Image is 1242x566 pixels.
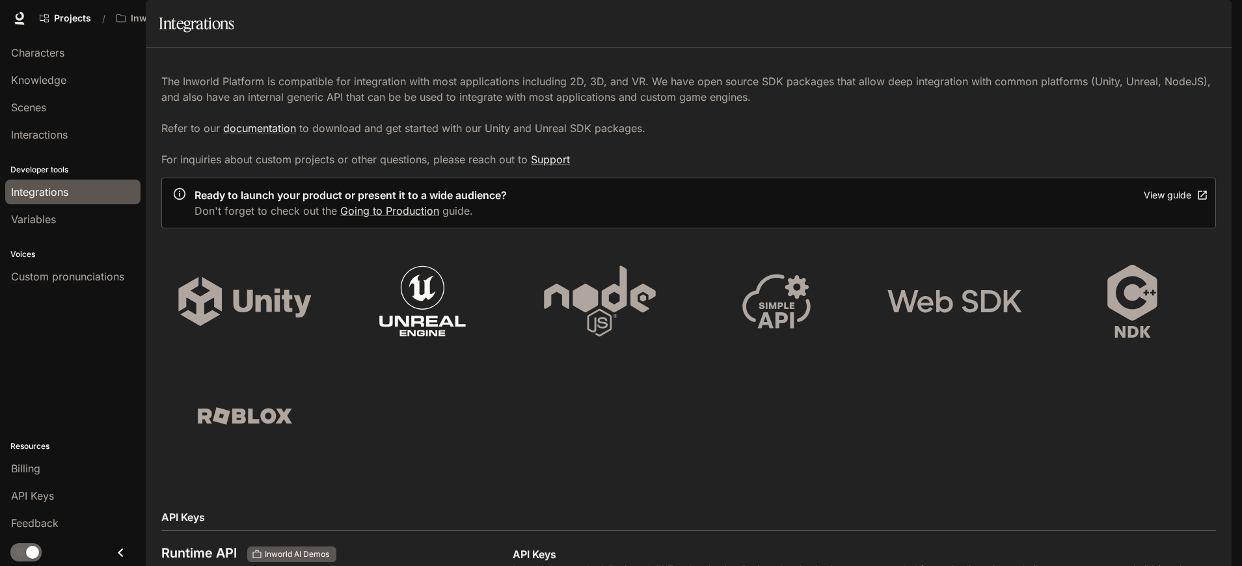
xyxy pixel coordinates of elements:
[340,204,439,217] a: Going to Production
[260,548,334,560] span: Inworld AI Demos
[159,10,234,36] h1: Integrations
[34,5,97,31] a: Go to projects
[111,5,224,31] button: All workspaces
[161,546,237,559] h3: Runtime API
[1141,185,1210,206] a: View guide
[195,203,507,219] p: Don't forget to check out the guide.
[513,546,1216,562] p: API Keys
[131,13,204,24] p: Inworld AI Demos
[161,509,1216,525] h2: API Keys
[1144,187,1191,204] div: View guide
[97,12,111,25] div: /
[195,187,507,203] p: Ready to launch your product or present it to a wide audience?
[531,153,570,166] a: Support
[223,122,296,135] a: documentation
[54,13,91,24] span: Projects
[247,546,336,562] div: These keys will apply to your current workspace only
[161,74,1216,167] p: The Inworld Platform is compatible for integration with most applications including 2D, 3D, and V...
